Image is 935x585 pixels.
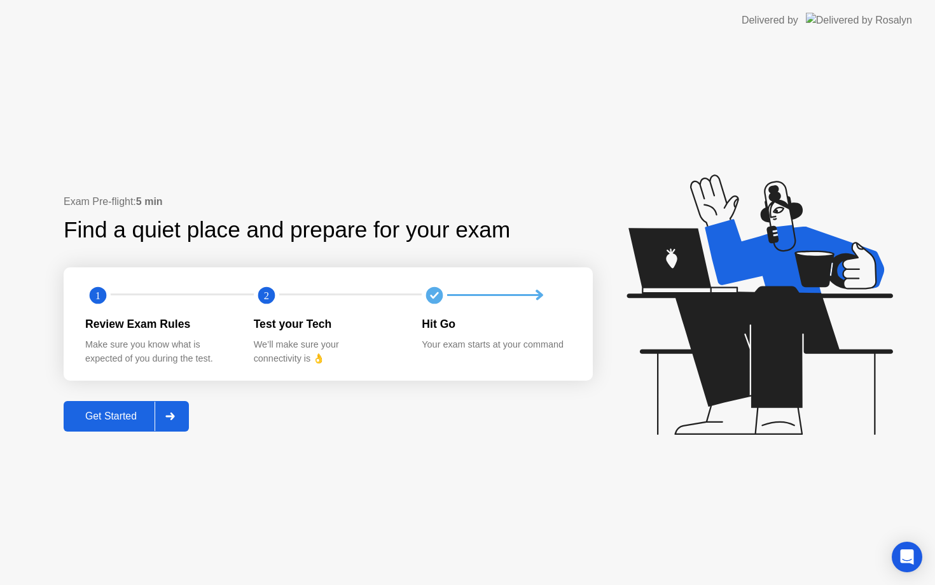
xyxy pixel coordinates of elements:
[64,194,593,209] div: Exam Pre-flight:
[64,401,189,432] button: Get Started
[422,338,570,352] div: Your exam starts at your command
[136,196,163,207] b: 5 min
[892,542,922,572] div: Open Intercom Messenger
[422,316,570,332] div: Hit Go
[742,13,798,28] div: Delivered by
[85,316,233,332] div: Review Exam Rules
[95,289,100,301] text: 1
[85,338,233,365] div: Make sure you know what is expected of you during the test.
[64,213,512,247] div: Find a quiet place and prepare for your exam
[67,411,155,422] div: Get Started
[806,13,912,27] img: Delivered by Rosalyn
[264,289,269,301] text: 2
[254,338,402,365] div: We’ll make sure your connectivity is 👌
[254,316,402,332] div: Test your Tech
